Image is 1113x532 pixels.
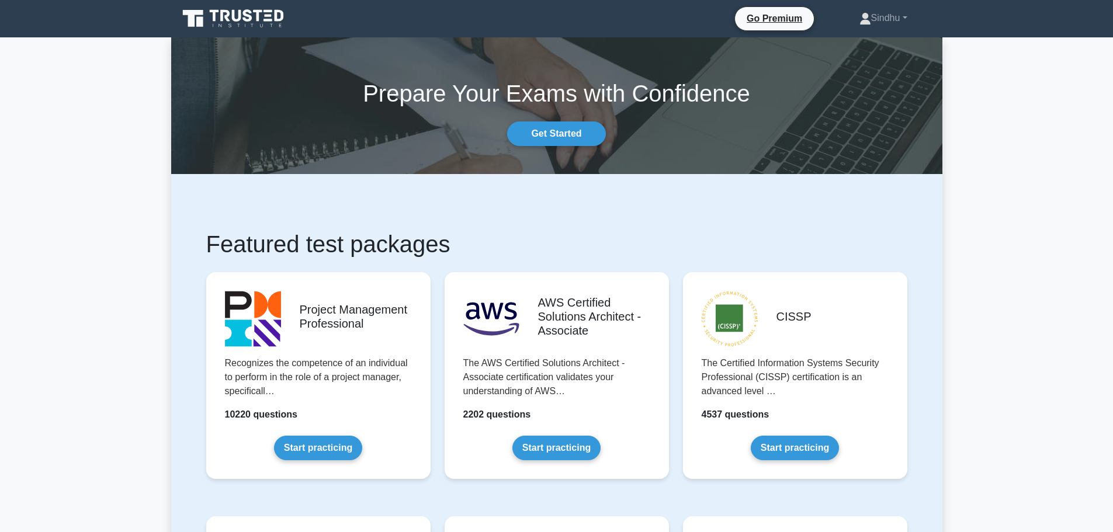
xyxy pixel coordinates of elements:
[274,436,362,460] a: Start practicing
[206,230,907,258] h1: Featured test packages
[512,436,601,460] a: Start practicing
[740,11,809,26] a: Go Premium
[171,79,942,107] h1: Prepare Your Exams with Confidence
[507,121,605,146] a: Get Started
[831,6,935,30] a: Sindhu
[751,436,839,460] a: Start practicing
